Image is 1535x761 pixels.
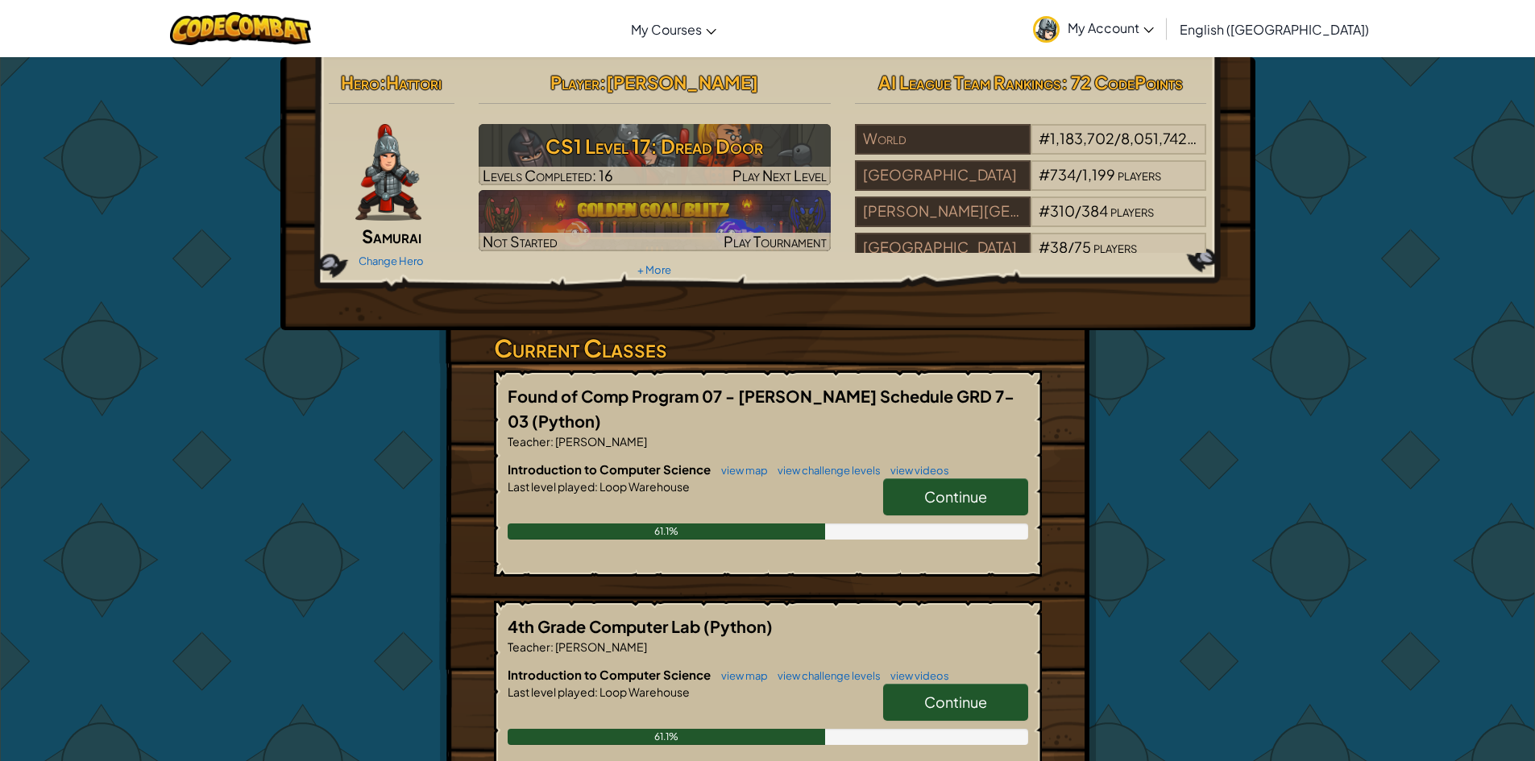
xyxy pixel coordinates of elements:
[508,616,703,636] span: 4th Grade Computer Lab
[882,464,949,477] a: view videos
[550,434,554,449] span: :
[508,386,1014,431] span: Found of Comp Program 07 - [PERSON_NAME] Schedule GRD 7-03
[1118,165,1161,184] span: players
[882,669,949,682] a: view videos
[598,684,690,699] span: Loop Warehouse
[595,684,598,699] span: :
[855,176,1207,194] a: [GEOGRAPHIC_DATA]#734/1,199players
[732,166,827,184] span: Play Next Level
[1081,201,1108,220] span: 384
[355,124,421,221] img: samurai.pose.png
[508,434,550,449] span: Teacher
[479,190,831,251] a: Not StartedPlay Tournament
[1068,238,1074,256] span: /
[1114,129,1121,147] span: /
[1025,3,1162,54] a: My Account
[1039,238,1050,256] span: #
[770,669,881,682] a: view challenge levels
[170,12,311,45] img: CodeCombat logo
[341,71,380,93] span: Hero
[855,139,1207,158] a: World#1,183,702/8,051,742players
[362,225,421,247] span: Samurai
[508,667,713,682] span: Introduction to Computer Science
[1050,165,1076,184] span: 734
[855,160,1031,191] div: [GEOGRAPHIC_DATA]
[479,128,831,164] h3: CS1 Level 17: Dread Door
[508,684,595,699] span: Last level played
[855,196,1031,227] div: [PERSON_NAME][GEOGRAPHIC_DATA]
[550,639,554,654] span: :
[1039,129,1050,147] span: #
[713,669,768,682] a: view map
[1050,129,1114,147] span: 1,183,702
[1068,19,1154,36] span: My Account
[550,71,599,93] span: Player
[479,190,831,251] img: Golden Goal
[1074,238,1091,256] span: 75
[1039,201,1050,220] span: #
[554,639,647,654] span: [PERSON_NAME]
[554,434,647,449] span: [PERSON_NAME]
[855,248,1207,267] a: [GEOGRAPHIC_DATA]#38/75players
[770,464,881,477] a: view challenge levels
[878,71,1061,93] span: AI League Team Rankings
[532,411,601,431] span: (Python)
[508,461,713,477] span: Introduction to Computer Science
[599,71,606,93] span: :
[924,487,987,506] span: Continue
[1172,7,1377,51] a: English ([GEOGRAPHIC_DATA])
[508,479,595,494] span: Last level played
[1082,165,1115,184] span: 1,199
[479,124,831,185] img: CS1 Level 17: Dread Door
[1039,165,1050,184] span: #
[1075,201,1081,220] span: /
[479,124,831,185] a: Play Next Level
[1076,165,1082,184] span: /
[508,729,826,745] div: 61.1%
[1050,238,1068,256] span: 38
[1121,129,1197,147] span: 8,051,742
[483,166,613,184] span: Levels Completed: 16
[606,71,758,93] span: [PERSON_NAME]
[855,124,1031,155] div: World
[623,7,724,51] a: My Courses
[380,71,386,93] span: :
[724,232,827,250] span: Play Tournament
[359,254,424,267] a: Change Hero
[924,693,987,711] span: Continue
[713,464,768,477] a: view map
[1110,201,1154,220] span: players
[631,21,702,38] span: My Courses
[1050,201,1075,220] span: 310
[1061,71,1183,93] span: : 72 CodePoints
[703,616,773,636] span: (Python)
[1093,238,1137,256] span: players
[855,212,1207,230] a: [PERSON_NAME][GEOGRAPHIC_DATA]#310/384players
[508,639,550,654] span: Teacher
[1033,16,1060,43] img: avatar
[855,233,1031,263] div: [GEOGRAPHIC_DATA]
[1180,21,1369,38] span: English ([GEOGRAPHIC_DATA])
[637,263,671,276] a: + More
[386,71,442,93] span: Hattori
[508,523,826,540] div: 61.1%
[595,479,598,494] span: :
[483,232,558,250] span: Not Started
[494,330,1042,366] h3: Current Classes
[598,479,690,494] span: Loop Warehouse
